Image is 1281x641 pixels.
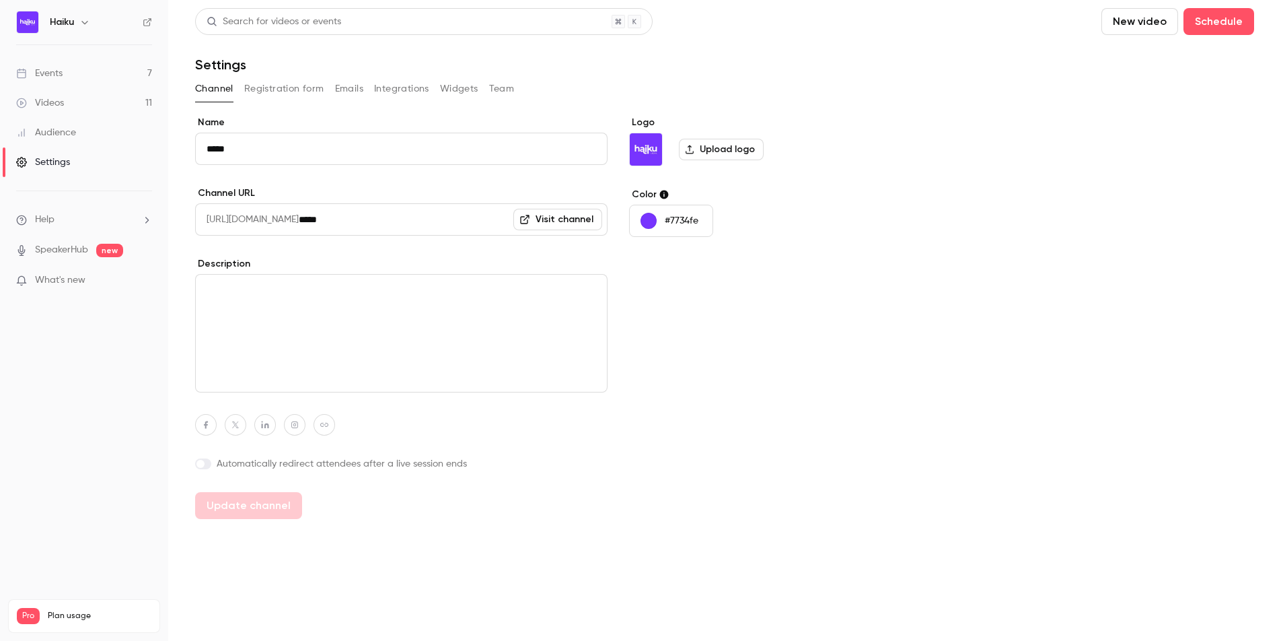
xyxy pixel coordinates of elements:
span: [URL][DOMAIN_NAME] [195,203,299,236]
label: Description [195,257,608,271]
div: Settings [16,156,70,169]
h6: Haiku [50,15,74,29]
section: Logo [629,116,836,166]
a: SpeakerHub [35,243,88,257]
button: #7734fe [629,205,713,237]
label: Color [629,188,836,201]
label: Name [195,116,608,129]
img: Haiku [630,133,662,166]
label: Automatically redirect attendees after a live session ends [195,457,608,471]
span: Help [35,213,54,227]
img: Haiku [17,11,38,33]
button: Channel [195,78,233,100]
span: Pro [17,608,40,624]
span: Plan usage [48,611,151,621]
button: Integrations [374,78,429,100]
button: Team [489,78,515,100]
h1: Settings [195,57,246,73]
span: new [96,244,123,257]
button: Emails [335,78,363,100]
a: Visit channel [513,209,602,230]
button: Schedule [1183,8,1254,35]
label: Channel URL [195,187,608,200]
button: Registration form [244,78,324,100]
li: help-dropdown-opener [16,213,152,227]
label: Upload logo [679,139,764,160]
label: Logo [629,116,836,129]
button: Widgets [440,78,478,100]
p: #7734fe [665,214,698,228]
div: Events [16,67,63,80]
span: What's new [35,273,85,288]
iframe: Noticeable Trigger [136,275,152,287]
div: Audience [16,126,76,139]
div: Videos [16,96,64,110]
div: Search for videos or events [207,15,341,29]
button: New video [1101,8,1178,35]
